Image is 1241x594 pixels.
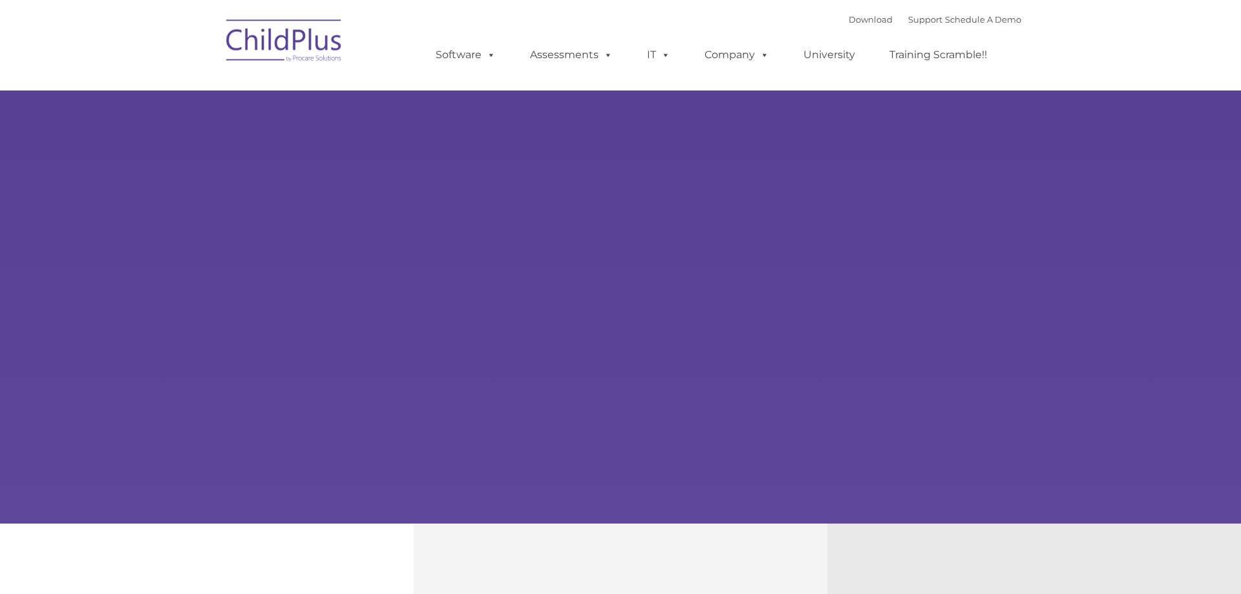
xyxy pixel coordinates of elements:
[790,42,868,68] a: University
[908,14,942,25] a: Support
[634,42,683,68] a: IT
[517,42,626,68] a: Assessments
[849,14,893,25] a: Download
[945,14,1021,25] a: Schedule A Demo
[692,42,782,68] a: Company
[876,42,1000,68] a: Training Scramble!!
[849,14,1021,25] font: |
[423,42,509,68] a: Software
[220,10,349,75] img: ChildPlus by Procare Solutions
